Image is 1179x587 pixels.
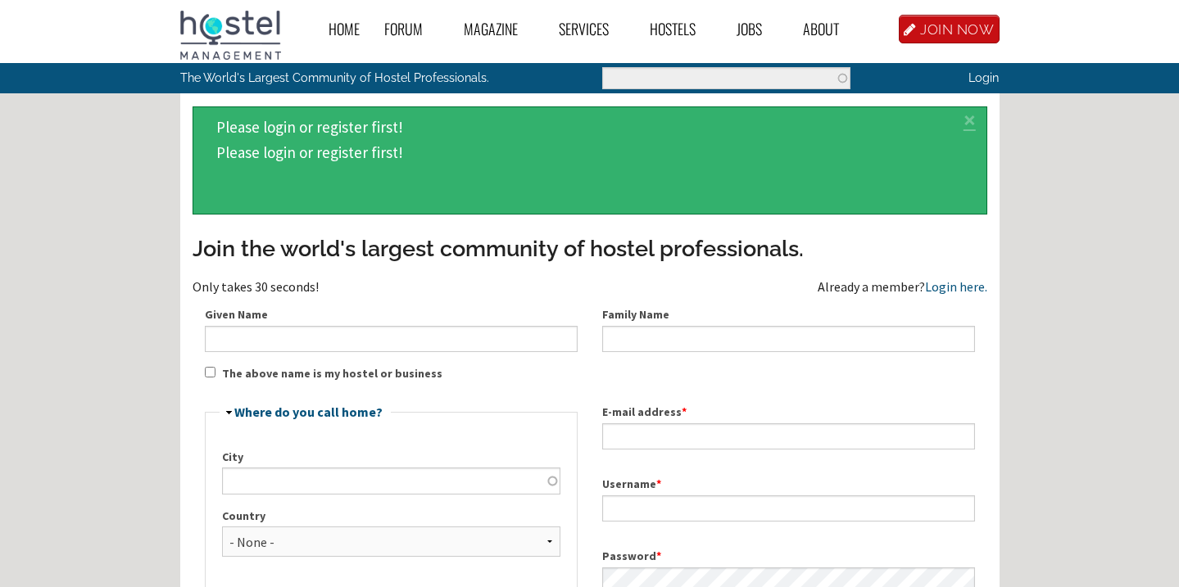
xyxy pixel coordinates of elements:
[180,63,522,93] p: The World's Largest Community of Hostel Professionals.
[216,115,971,139] li: Please login or register first!
[925,278,987,295] a: Login here.
[818,280,987,293] div: Already a member?
[602,67,850,89] input: Enter the terms you wish to search for.
[193,280,590,293] div: Only takes 30 seconds!
[637,11,724,47] a: Hostels
[205,306,578,323] label: Given Name
[602,495,975,522] input: Spaces are allowed; punctuation is not allowed except for periods, hyphens, apostrophes, and unde...
[316,11,372,47] a: Home
[602,404,975,421] label: E-mail address
[193,233,987,264] h3: Join the world's largest community of hostel professionals.
[180,11,281,60] img: Hostel Management Home
[372,11,451,47] a: Forum
[602,476,975,493] label: Username
[222,365,442,382] label: The above name is my hostel or business
[602,548,975,565] label: Password
[216,140,971,165] li: Please login or register first!
[724,11,791,47] a: Jobs
[546,11,637,47] a: Services
[791,11,868,47] a: About
[234,404,383,420] a: Where do you call home?
[968,70,999,84] a: Login
[899,15,1000,43] a: JOIN NOW
[656,476,661,491] span: This field is required.
[602,306,975,323] label: Family Name
[960,115,979,123] a: ×
[222,449,560,466] label: City
[656,549,661,563] span: This field is required.
[222,508,560,525] label: Country
[602,423,975,449] input: A valid e-mail address. All e-mails from the system will be sent to this address. The e-mail addr...
[682,404,687,419] span: This field is required.
[451,11,546,47] a: Magazine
